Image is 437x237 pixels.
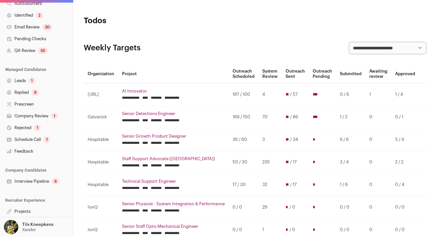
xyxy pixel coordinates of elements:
[258,128,282,151] td: 3
[84,128,118,151] td: Hospitable
[258,65,282,83] th: System Review
[229,173,258,196] td: 17 / 30
[28,77,35,84] div: 1
[118,65,229,83] th: Project
[229,106,258,128] td: 169 / 150
[282,65,309,83] th: Outreach Sent
[84,151,118,173] td: Hospitable
[391,83,419,106] td: 1 / 4
[290,137,298,142] span: / 34
[336,173,365,196] td: 1 / 6
[336,106,365,128] td: 1 / 2
[22,222,53,227] p: Tils Kneepkens
[336,65,365,83] th: Submitted
[34,125,41,131] div: 1
[44,136,50,143] div: 1
[122,201,225,207] a: Senior Physicist - System Integration & Performance
[258,196,282,218] td: 29
[36,12,43,19] div: 2
[290,92,298,97] span: / 57
[391,196,419,218] td: 0 / 0
[84,43,141,53] h2: Weekly Targets
[122,89,225,94] a: AI Innovator
[258,83,282,106] td: 4
[365,196,391,218] td: 0
[365,106,391,128] td: 0
[391,128,419,151] td: 5 / 4
[51,113,58,119] div: 1
[229,151,258,173] td: 50 / 30
[289,227,295,232] span: / 0
[365,83,391,106] td: 1
[38,47,48,54] div: 55
[22,227,36,232] p: Xander
[84,83,118,106] td: [URL]
[258,151,282,173] td: 235
[122,179,225,184] a: Technical Support Engineer
[336,128,365,151] td: 6 / 6
[229,83,258,106] td: 187 / 100
[309,65,336,83] th: Outreach Pending
[258,106,282,128] td: 70
[258,173,282,196] td: 32
[122,224,225,229] a: Senior Staff Opto-Mechanical Engineer
[391,65,419,83] th: Approved
[289,205,295,210] span: / 0
[365,128,391,151] td: 0
[31,89,39,96] div: 9
[365,151,391,173] td: 0
[391,106,419,128] td: 0 / 1
[336,196,365,218] td: 0 / 0
[84,106,118,128] td: Galvanick
[4,220,18,234] img: 6689865-medium_jpg
[84,196,118,218] td: IonQ
[365,65,391,83] th: Awaiting review
[365,173,391,196] td: 0
[3,220,55,234] button: Open dropdown
[122,111,225,116] a: Senior Detections Engineer
[84,16,198,26] h1: Todos
[336,151,365,173] td: 3 / 4
[391,151,419,173] td: 2 / 2
[336,83,365,106] td: 0 / 6
[229,196,258,218] td: 0 / 0
[229,65,258,83] th: Outreach Scheduled
[42,24,52,30] div: 30
[290,114,298,120] span: / 86
[52,178,60,185] div: 6
[122,134,225,139] a: Senior Growth Product Designer
[84,173,118,196] td: Hospitable
[391,173,419,196] td: 0 / 4
[229,128,258,151] td: 36 / 60
[290,160,297,165] span: / 17
[122,156,225,161] a: Staff Support Advocate ([GEOGRAPHIC_DATA])
[84,65,118,83] th: Organization
[290,182,297,187] span: / 17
